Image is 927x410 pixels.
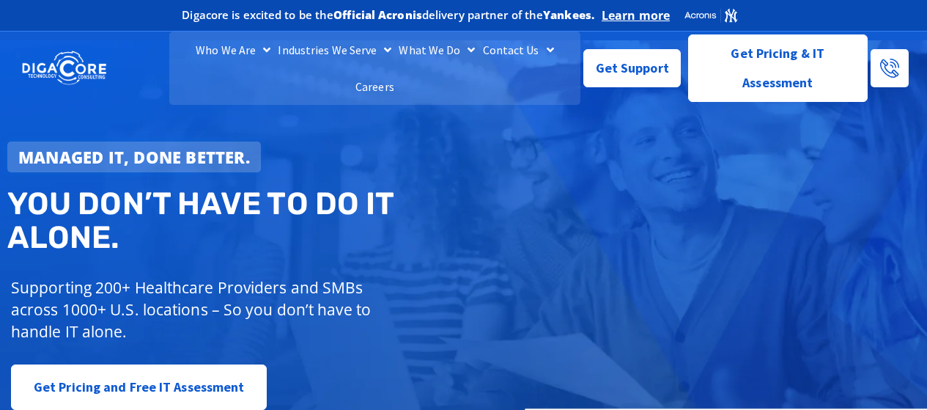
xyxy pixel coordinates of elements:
h2: You don’t have to do IT alone. [7,187,473,255]
b: Yankees. [543,7,594,22]
a: Contact Us [479,32,558,68]
p: Supporting 200+ Healthcare Providers and SMBs across 1000+ U.S. locations – So you don’t have to ... [11,277,389,343]
a: Get Pricing & IT Assessment [688,34,868,102]
strong: Managed IT, done better. [18,146,250,168]
span: Get Support [596,54,669,83]
a: Careers [352,68,398,105]
span: Get Pricing and Free IT Assessment [34,373,244,402]
a: Industries We Serve [274,32,395,68]
a: Get Support [583,49,681,87]
h2: Digacore is excited to be the delivery partner of the [182,10,594,21]
img: Acronis [684,7,738,23]
a: What We Do [395,32,479,68]
a: Who We Are [192,32,274,68]
img: DigaCore Technology Consulting [22,50,106,87]
b: Official Acronis [333,7,422,22]
a: Get Pricing and Free IT Assessment [11,365,267,410]
span: Get Pricing & IT Assessment [700,39,856,98]
a: Learn more [602,8,670,23]
nav: Menu [169,32,580,105]
a: Managed IT, done better. [7,142,261,172]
